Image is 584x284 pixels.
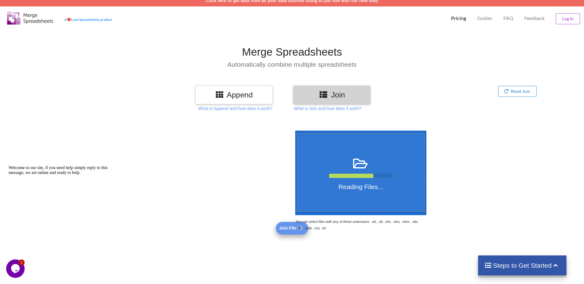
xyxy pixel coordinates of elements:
[7,11,53,25] img: Logo.png
[524,16,545,21] span: Feedback
[556,13,580,24] button: Log In
[477,15,492,22] p: Guides
[298,90,366,99] h3: Join
[2,2,102,12] span: Welcome to our site, if you need help simply reply to this message, we are online and ready to help.
[64,18,112,22] a: AheartLove Spreadsheets product
[498,86,537,97] button: Reset Join
[484,262,560,269] h4: Steps to Get Started
[200,90,268,99] h3: Append
[198,105,272,112] p: What is Append and how does it work?
[297,183,425,191] h4: Reading Files...
[6,163,117,256] iframe: chat widget
[295,220,418,230] i: You can select files with any of these extensions: .xls, .xlt, .xlm, .xlsx, .xlsm, .xltx, .xltm, ...
[503,15,513,22] p: FAQ
[451,15,466,22] p: Pricing
[2,2,113,12] div: Welcome to our site, if you need help simply reply to this message, we are online and ready to help.
[6,259,26,278] iframe: chat widget
[67,18,71,22] span: heart
[293,105,361,112] p: What is Join and how does it work?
